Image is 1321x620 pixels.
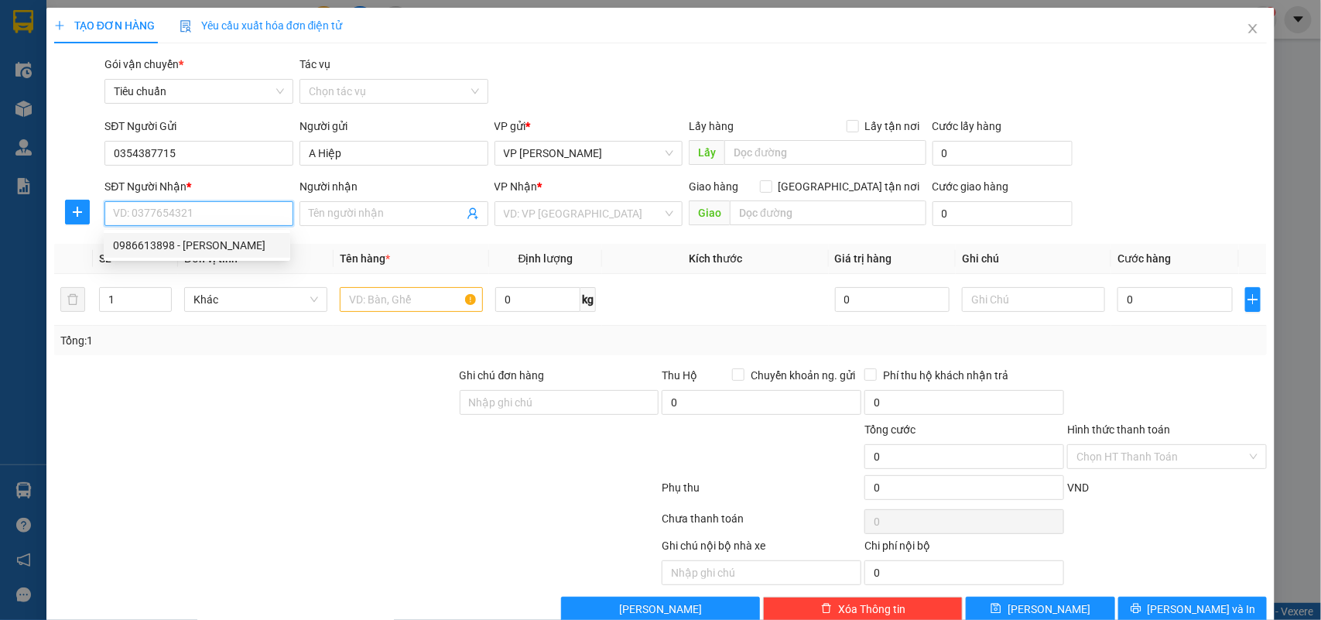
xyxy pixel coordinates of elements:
div: 0986613898 - Thế Anh [104,233,290,258]
div: Người nhận [299,178,488,195]
span: [PERSON_NAME] [1008,601,1090,618]
div: VP gửi [495,118,683,135]
span: plus [1246,293,1261,306]
span: [PERSON_NAME] và In [1148,601,1256,618]
span: plus [54,20,65,31]
div: Ghi chú nội bộ nhà xe [662,537,861,560]
span: Yêu cầu xuất hóa đơn điện tử [180,19,343,32]
input: 0 [835,287,950,312]
span: SL [99,252,111,265]
span: delete [821,603,832,615]
span: Kích thước [689,252,742,265]
button: delete [60,287,85,312]
button: plus [1245,287,1261,312]
label: Ghi chú đơn hàng [460,369,545,382]
span: plus [66,206,89,218]
input: Dọc đường [730,200,926,225]
label: Cước lấy hàng [933,120,1002,132]
span: [PERSON_NAME] [619,601,702,618]
input: Dọc đường [724,140,926,165]
span: save [991,603,1001,615]
span: Lấy hàng [689,120,734,132]
span: Xóa Thông tin [838,601,905,618]
div: Chưa thanh toán [661,510,864,537]
span: Lấy [689,140,724,165]
button: Close [1231,8,1275,51]
span: Định lượng [518,252,573,265]
span: Lấy tận nơi [859,118,926,135]
span: printer [1131,603,1141,615]
input: Cước lấy hàng [933,141,1073,166]
span: Chuyển khoản ng. gửi [744,367,861,384]
div: Chi phí nội bộ [864,537,1064,560]
span: Phí thu hộ khách nhận trả [877,367,1015,384]
span: kg [580,287,596,312]
div: SĐT Người Nhận [104,178,293,195]
input: Cước giao hàng [933,201,1073,226]
div: Phụ thu [661,479,864,506]
span: user-add [467,207,479,220]
span: Thu Hộ [662,369,697,382]
div: 0986613898 - [PERSON_NAME] [113,237,281,254]
span: Khác [193,288,318,311]
span: Giao [689,200,730,225]
span: Cước hàng [1117,252,1171,265]
label: Cước giao hàng [933,180,1009,193]
span: Tên hàng [340,252,390,265]
span: Gói vận chuyển [104,58,183,70]
span: Tiêu chuẩn [114,80,284,103]
span: VP Loong Toòng [504,142,674,165]
img: icon [180,20,192,33]
input: Nhập ghi chú [662,560,861,585]
input: Ghi Chú [962,287,1105,312]
input: VD: Bàn, Ghế [340,287,483,312]
label: Hình thức thanh toán [1067,423,1170,436]
span: close [1247,22,1259,35]
div: SĐT Người Gửi [104,118,293,135]
span: Giá trị hàng [835,252,892,265]
div: Tổng: 1 [60,332,511,349]
span: [GEOGRAPHIC_DATA] tận nơi [772,178,926,195]
input: Ghi chú đơn hàng [460,390,659,415]
button: plus [65,200,90,224]
span: VND [1067,481,1089,494]
span: Giao hàng [689,180,738,193]
th: Ghi chú [956,244,1111,274]
span: Tổng cước [864,423,915,436]
div: Người gửi [299,118,488,135]
span: VP Nhận [495,180,538,193]
label: Tác vụ [299,58,330,70]
span: TẠO ĐƠN HÀNG [54,19,155,32]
